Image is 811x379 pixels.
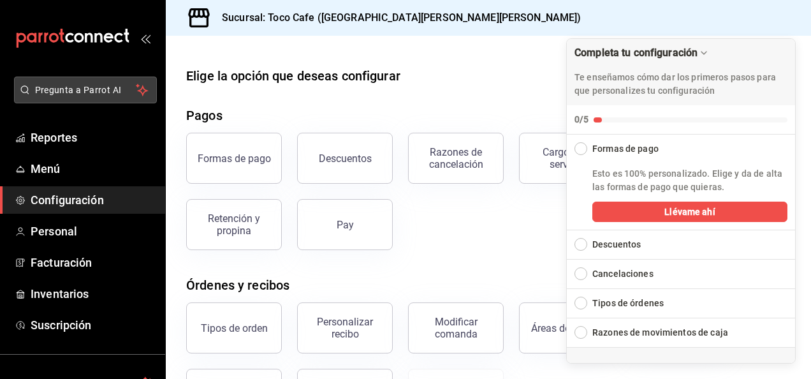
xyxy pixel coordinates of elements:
[297,199,393,250] button: Pay
[567,230,795,259] button: Expand Checklist
[198,152,271,165] div: Formas de pago
[140,33,150,43] button: open_drawer_menu
[9,93,157,106] a: Pregunta a Parrot AI
[14,77,157,103] button: Pregunta a Parrot AI
[31,254,155,271] span: Facturación
[592,297,664,310] div: Tipos de órdenes
[297,133,393,184] button: Descuentos
[186,66,400,85] div: Elige la opción que deseas configurar
[531,322,603,334] div: Áreas de cocina
[194,212,274,237] div: Retención y propina
[31,160,155,177] span: Menú
[186,199,282,250] button: Retención y propina
[592,167,787,194] p: Esto es 100% personalizado. Elige y da de alta las formas de pago que quieras.
[31,316,155,334] span: Suscripción
[567,39,795,134] button: Collapse Checklist
[408,302,504,353] button: Modificar comanda
[567,135,795,156] button: Collapse Checklist
[31,223,155,240] span: Personal
[574,47,698,59] div: Completa tu configuración
[519,133,615,184] button: Cargos por servicio
[567,260,795,288] button: Expand Checklist
[186,133,282,184] button: Formas de pago
[305,316,384,340] div: Personalizar recibo
[201,322,268,334] div: Tipos de orden
[297,302,393,353] button: Personalizar recibo
[527,146,606,170] div: Cargos por servicio
[592,142,659,156] div: Formas de pago
[664,205,715,219] span: Llévame ahí
[567,289,795,318] button: Expand Checklist
[408,133,504,184] button: Razones de cancelación
[567,318,795,347] button: Expand Checklist
[574,71,787,98] p: Te enseñamos cómo dar los primeros pasos para que personalizes tu configuración
[337,219,354,231] div: Pay
[186,276,289,295] div: Órdenes y recibos
[567,39,795,105] div: Drag to move checklist
[186,106,223,125] div: Pagos
[592,202,787,222] button: Llévame ahí
[319,152,372,165] div: Descuentos
[416,146,495,170] div: Razones de cancelación
[31,285,155,302] span: Inventarios
[416,316,495,340] div: Modificar comanda
[592,326,728,339] div: Razones de movimientos de caja
[31,129,155,146] span: Reportes
[592,267,654,281] div: Cancelaciones
[574,113,588,126] div: 0/5
[519,302,615,353] button: Áreas de cocina
[186,302,282,353] button: Tipos de orden
[31,191,155,209] span: Configuración
[592,238,641,251] div: Descuentos
[566,38,796,364] div: Completa tu configuración
[212,10,581,26] h3: Sucursal: Toco Cafe ([GEOGRAPHIC_DATA][PERSON_NAME][PERSON_NAME])
[35,84,136,97] span: Pregunta a Parrot AI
